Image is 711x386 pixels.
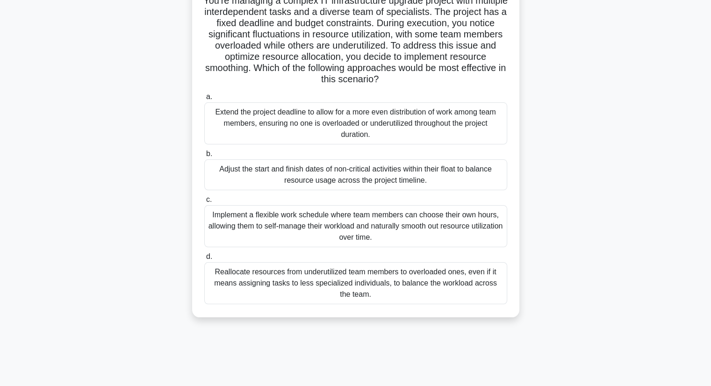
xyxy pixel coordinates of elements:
[204,262,507,304] div: Reallocate resources from underutilized team members to overloaded ones, even if it means assigni...
[206,252,212,260] span: d.
[204,159,507,190] div: Adjust the start and finish dates of non-critical activities within their float to balance resour...
[206,150,212,157] span: b.
[204,102,507,144] div: Extend the project deadline to allow for a more even distribution of work among team members, ens...
[204,205,507,247] div: Implement a flexible work schedule where team members can choose their own hours, allowing them t...
[206,93,212,100] span: a.
[206,195,212,203] span: c.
